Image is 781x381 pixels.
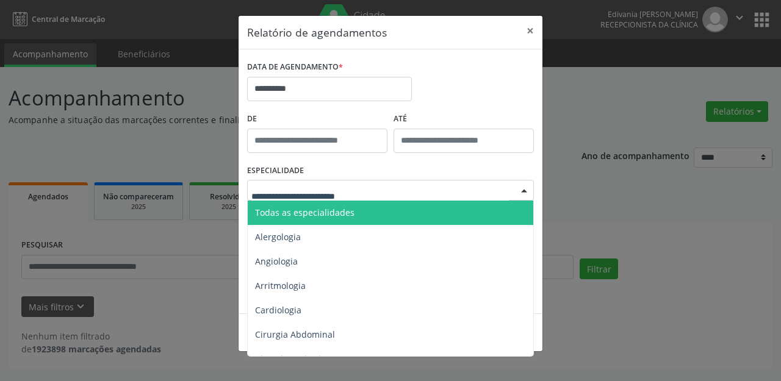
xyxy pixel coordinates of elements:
span: Todas as especialidades [255,207,355,218]
span: Cirurgia Abdominal [255,329,335,340]
span: Cardiologia [255,304,301,316]
span: Alergologia [255,231,301,243]
span: Cirurgia Bariatrica [255,353,330,365]
label: DATA DE AGENDAMENTO [247,58,343,77]
label: De [247,110,387,129]
h5: Relatório de agendamentos [247,24,387,40]
span: Angiologia [255,255,298,267]
label: ATÉ [394,110,534,129]
span: Arritmologia [255,280,306,291]
button: Close [518,16,542,46]
label: ESPECIALIDADE [247,162,304,180]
